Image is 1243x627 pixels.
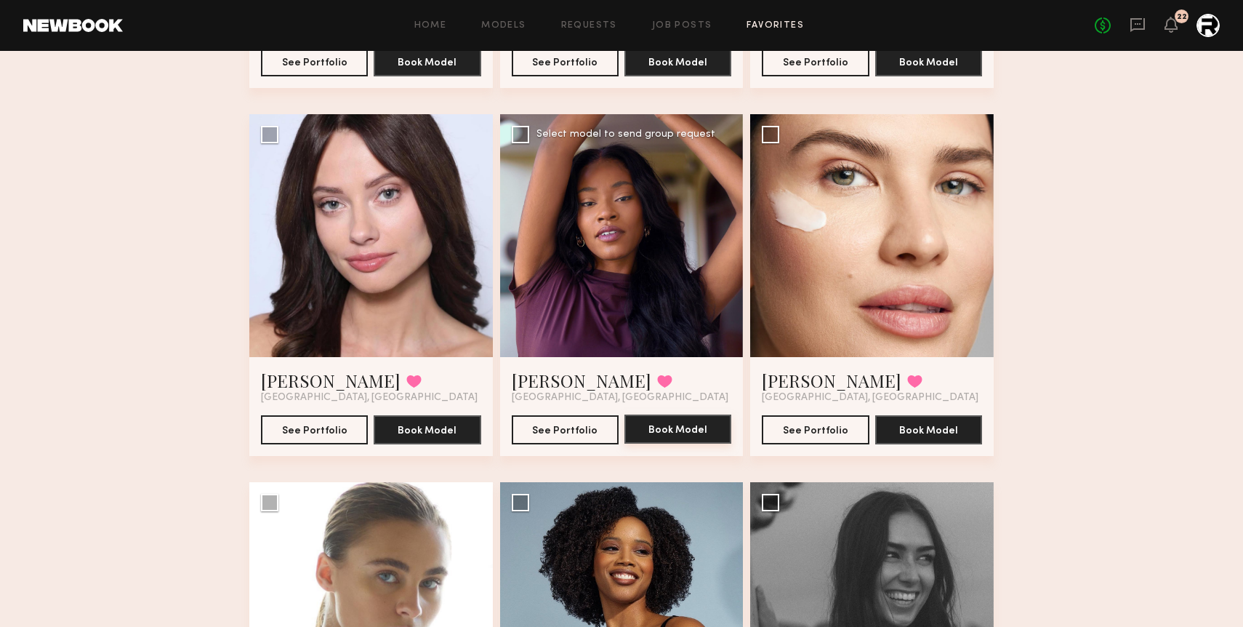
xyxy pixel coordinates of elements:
a: Requests [561,21,617,31]
a: Home [414,21,447,31]
a: Book Model [374,55,480,68]
button: Book Model [875,415,982,444]
button: Book Model [374,47,480,76]
a: Job Posts [652,21,712,31]
div: Select model to send group request [536,129,715,140]
span: [GEOGRAPHIC_DATA], [GEOGRAPHIC_DATA] [261,392,478,404]
a: Favorites [747,21,804,31]
button: See Portfolio [261,47,368,76]
button: See Portfolio [762,415,869,444]
a: [PERSON_NAME] [261,369,401,392]
button: See Portfolio [512,47,619,76]
a: [PERSON_NAME] [512,369,651,392]
span: [GEOGRAPHIC_DATA], [GEOGRAPHIC_DATA] [512,392,728,404]
div: 22 [1177,13,1187,21]
button: See Portfolio [512,415,619,444]
button: See Portfolio [762,47,869,76]
button: See Portfolio [261,415,368,444]
a: Book Model [875,423,982,436]
a: Book Model [624,423,731,436]
button: Book Model [374,415,480,444]
a: Book Model [624,55,731,68]
button: Book Model [624,47,731,76]
a: Models [481,21,526,31]
a: [PERSON_NAME] [762,369,901,392]
a: Book Model [374,423,480,436]
a: Book Model [875,55,982,68]
button: Book Model [624,415,731,444]
button: Book Model [875,47,982,76]
span: [GEOGRAPHIC_DATA], [GEOGRAPHIC_DATA] [762,392,978,404]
